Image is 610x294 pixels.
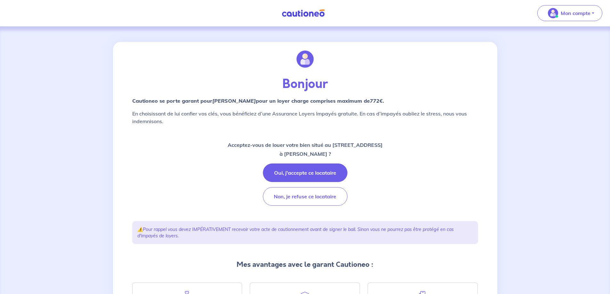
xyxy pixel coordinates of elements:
button: illu_account_valid_menu.svgMon compte [537,5,602,21]
strong: Cautioneo se porte garant pour pour un loyer charge comprises maximum de . [132,98,384,104]
p: ⚠️ [137,226,473,239]
p: Mon compte [561,9,590,17]
p: Bonjour [132,76,478,92]
p: En choisissant de lui confier vos clés, vous bénéficiez d’une Assurance Loyers Impayés gratuite. ... [132,110,478,125]
p: Mes avantages avec le garant Cautioneo : [132,259,478,270]
em: Pour rappel vous devez IMPÉRATIVEMENT recevoir votre acte de cautionnement avant de signer le bai... [137,226,454,239]
img: illu_account_valid_menu.svg [548,8,558,18]
p: Acceptez-vous de louer votre bien situé au [STREET_ADDRESS] à [PERSON_NAME] ? [228,140,383,158]
em: [PERSON_NAME] [212,98,256,104]
button: Non, je refuse ce locataire [263,187,347,206]
img: illu_account.svg [297,51,314,68]
em: 772€ [370,98,383,104]
button: Oui, j'accepte ce locataire [263,163,347,182]
img: Cautioneo [279,9,327,17]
